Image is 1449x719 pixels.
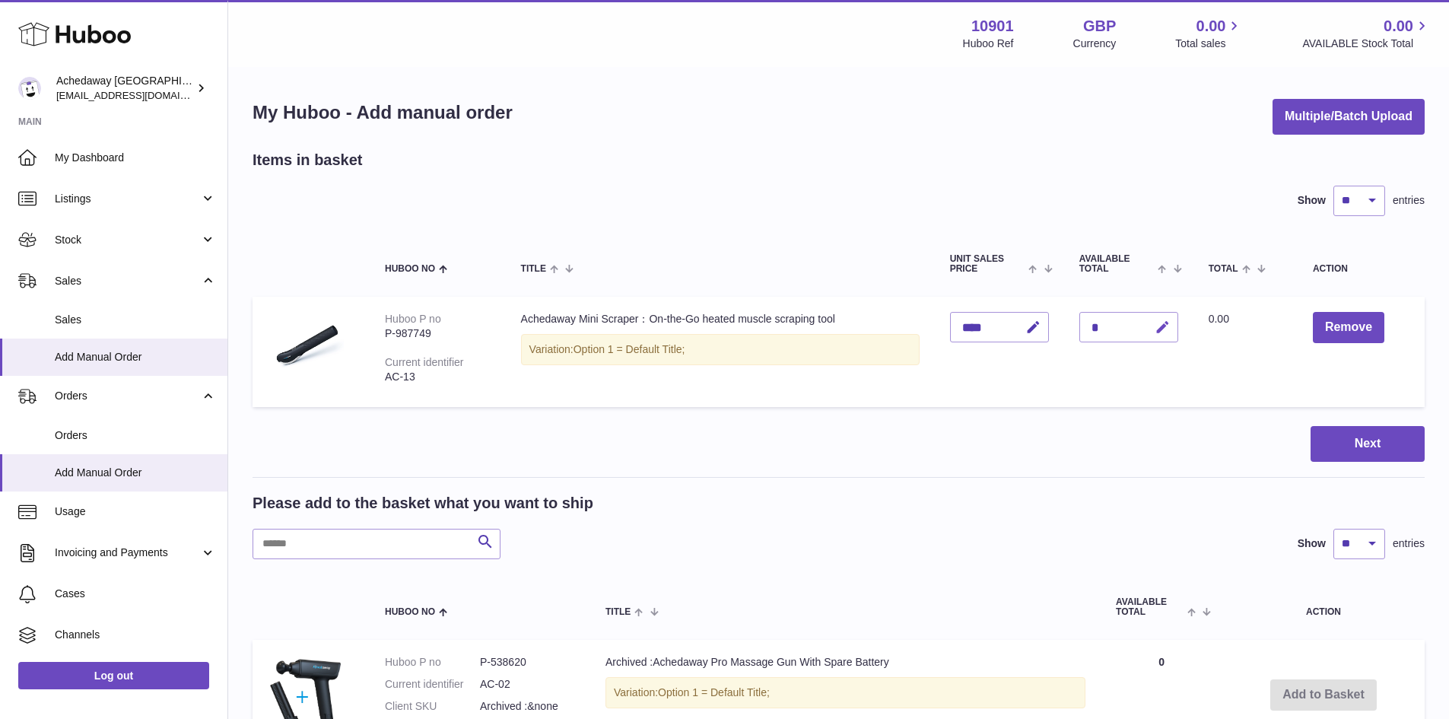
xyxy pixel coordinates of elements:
[1209,264,1238,274] span: Total
[1313,312,1384,343] button: Remove
[971,16,1014,37] strong: 10901
[55,233,200,247] span: Stock
[56,89,224,101] span: [EMAIL_ADDRESS][DOMAIN_NAME]
[480,699,575,714] dd: Archived :&none
[605,607,631,617] span: Title
[385,356,464,368] div: Current identifier
[1196,16,1226,37] span: 0.00
[18,662,209,689] a: Log out
[385,264,435,274] span: Huboo no
[385,313,441,325] div: Huboo P no
[55,466,216,480] span: Add Manual Order
[385,326,491,341] div: P-987749
[506,297,935,407] td: Achedaway Mini Scraper：On-the-Go heated muscle scraping tool
[521,264,546,274] span: Title
[55,389,200,403] span: Orders
[385,607,435,617] span: Huboo no
[385,655,480,670] dt: Huboo P no
[1073,37,1117,51] div: Currency
[385,370,491,384] div: AC-13
[55,151,216,165] span: My Dashboard
[385,699,480,714] dt: Client SKU
[1302,37,1431,51] span: AVAILABLE Stock Total
[1313,264,1409,274] div: Action
[55,546,200,560] span: Invoicing and Payments
[56,74,193,103] div: Achedaway [GEOGRAPHIC_DATA]
[55,428,216,443] span: Orders
[55,274,200,288] span: Sales
[1175,16,1243,51] a: 0.00 Total sales
[1116,597,1184,617] span: AVAILABLE Total
[55,587,216,601] span: Cases
[963,37,1014,51] div: Huboo Ref
[574,343,685,355] span: Option 1 = Default Title;
[55,628,216,642] span: Channels
[1175,37,1243,51] span: Total sales
[268,312,344,388] img: Achedaway Mini Scraper：On-the-Go heated muscle scraping tool
[658,686,770,698] span: Option 1 = Default Title;
[521,334,920,365] div: Variation:
[253,493,593,514] h2: Please add to the basket what you want to ship
[1393,193,1425,208] span: entries
[253,150,363,170] h2: Items in basket
[1393,536,1425,551] span: entries
[1222,582,1425,632] th: Action
[1083,16,1116,37] strong: GBP
[480,677,575,692] dd: AC-02
[55,350,216,364] span: Add Manual Order
[480,655,575,670] dd: P-538620
[1311,426,1425,462] button: Next
[1298,536,1326,551] label: Show
[18,77,41,100] img: admin@newpb.co.uk
[950,254,1025,274] span: Unit Sales Price
[605,677,1085,708] div: Variation:
[1079,254,1155,274] span: AVAILABLE Total
[1302,16,1431,51] a: 0.00 AVAILABLE Stock Total
[385,677,480,692] dt: Current identifier
[55,192,200,206] span: Listings
[253,100,513,125] h1: My Huboo - Add manual order
[1298,193,1326,208] label: Show
[55,313,216,327] span: Sales
[1209,313,1229,325] span: 0.00
[1384,16,1413,37] span: 0.00
[1273,99,1425,135] button: Multiple/Batch Upload
[55,504,216,519] span: Usage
